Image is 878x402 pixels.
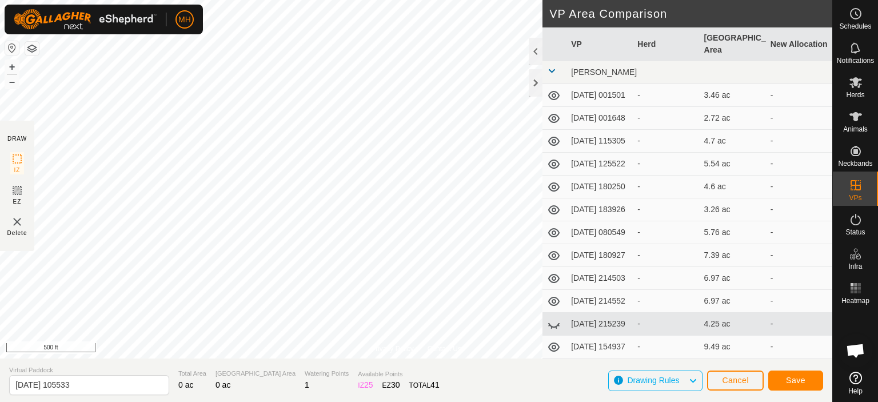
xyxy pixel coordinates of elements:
th: Herd [633,27,699,61]
td: - [766,290,832,313]
button: Reset Map [5,41,19,55]
td: - [766,198,832,221]
div: IZ [358,379,373,391]
td: 6.97 ac [700,290,766,313]
span: 0 ac [215,380,230,389]
td: [DATE] 183926 [566,198,633,221]
td: 3.46 ac [700,84,766,107]
span: Animals [843,126,868,133]
td: - [766,107,832,130]
td: 5.76 ac [700,221,766,244]
td: 4.6 ac [700,176,766,198]
div: TOTAL [409,379,440,391]
td: 3.26 ac [700,198,766,221]
td: - [766,153,832,176]
span: MH [178,14,191,26]
span: Total Area [178,369,206,379]
td: - [766,267,832,290]
div: DRAW [7,134,27,143]
td: [DATE] 214552 [566,290,633,313]
td: 6.97 ac [700,267,766,290]
td: [DATE] 180927 [566,244,633,267]
span: Delete [7,229,27,237]
td: - [766,221,832,244]
span: Available Points [358,369,439,379]
span: Help [848,388,863,395]
td: [DATE] 001501 [566,84,633,107]
span: Drawing Rules [627,376,679,385]
div: - [637,341,695,353]
div: EZ [382,379,400,391]
a: Help [833,367,878,399]
a: Privacy Policy [371,344,414,354]
th: [GEOGRAPHIC_DATA] Area [700,27,766,61]
div: Open chat [839,333,873,368]
td: 7.39 ac [700,244,766,267]
td: [DATE] 215239 [566,313,633,336]
span: Heatmap [841,297,869,304]
span: [PERSON_NAME] [571,67,637,77]
td: - [766,176,832,198]
button: + [5,60,19,74]
td: - [766,336,832,359]
td: [DATE] 132008 [566,359,633,381]
span: 0 ac [178,380,193,389]
span: Herds [846,91,864,98]
span: Watering Points [305,369,349,379]
h2: VP Area Comparison [549,7,832,21]
img: Gallagher Logo [14,9,157,30]
div: - [637,249,695,261]
button: Save [768,371,823,391]
div: - [637,226,695,238]
td: [DATE] 001648 [566,107,633,130]
td: [DATE] 180250 [566,176,633,198]
td: 4.7 ac [700,130,766,153]
span: VPs [849,194,861,201]
div: - [637,181,695,193]
button: Map Layers [25,42,39,55]
td: [DATE] 125522 [566,153,633,176]
div: - [637,272,695,284]
td: [DATE] 115305 [566,130,633,153]
td: 4.25 ac [700,313,766,336]
span: IZ [14,166,21,174]
span: 30 [391,380,400,389]
td: [DATE] 080549 [566,221,633,244]
button: – [5,75,19,89]
td: [DATE] 154937 [566,336,633,359]
span: 25 [364,380,373,389]
td: 9.49 ac [700,336,766,359]
td: - [766,84,832,107]
td: - [766,313,832,336]
div: - [637,112,695,124]
button: Cancel [707,371,764,391]
div: - [637,318,695,330]
span: Cancel [722,376,749,385]
div: - [637,295,695,307]
td: - [766,244,832,267]
span: Save [786,376,805,385]
span: Notifications [837,57,874,64]
td: - [766,359,832,381]
a: Contact Us [428,344,461,354]
img: VP [10,215,24,229]
div: - [637,89,695,101]
td: 2.72 ac [700,107,766,130]
th: VP [566,27,633,61]
span: Status [845,229,865,236]
span: Infra [848,263,862,270]
span: Neckbands [838,160,872,167]
td: [DATE] 214503 [566,267,633,290]
span: 1 [305,380,309,389]
span: EZ [13,197,22,206]
td: 5.51 ac [700,359,766,381]
th: New Allocation [766,27,832,61]
div: - [637,135,695,147]
div: - [637,158,695,170]
span: Virtual Paddock [9,365,169,375]
div: - [637,204,695,216]
span: 41 [430,380,440,389]
span: Schedules [839,23,871,30]
span: [GEOGRAPHIC_DATA] Area [215,369,296,379]
td: 5.54 ac [700,153,766,176]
